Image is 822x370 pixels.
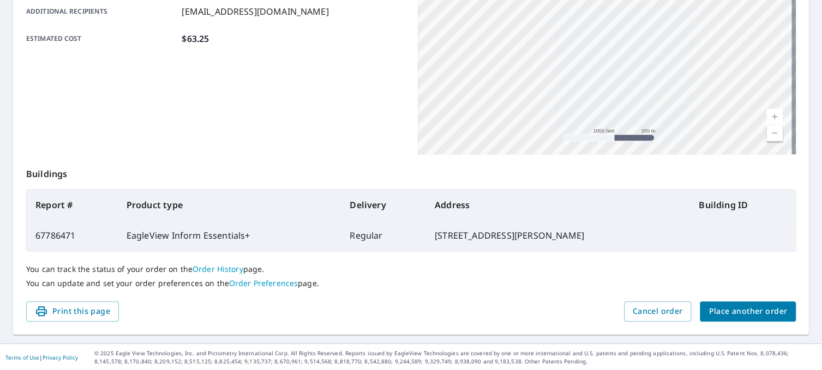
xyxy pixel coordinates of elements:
[426,190,690,220] th: Address
[193,264,243,274] a: Order History
[35,305,110,318] span: Print this page
[26,32,177,45] p: Estimated cost
[341,190,426,220] th: Delivery
[27,220,118,251] td: 67786471
[26,264,796,274] p: You can track the status of your order on the page.
[766,108,783,125] a: Current Level 15, Zoom In
[118,190,341,220] th: Product type
[624,301,692,322] button: Cancel order
[94,349,817,366] p: © 2025 Eagle View Technologies, Inc. and Pictometry International Corp. All Rights Reserved. Repo...
[5,354,39,361] a: Terms of Use
[182,32,209,45] p: $63.25
[341,220,426,251] td: Regular
[426,220,690,251] td: [STREET_ADDRESS][PERSON_NAME]
[700,301,796,322] button: Place another order
[26,5,177,18] p: Additional recipients
[118,220,341,251] td: EagleView Inform Essentials+
[27,190,118,220] th: Report #
[633,305,683,318] span: Cancel order
[229,278,298,288] a: Order Preferences
[26,301,119,322] button: Print this page
[709,305,787,318] span: Place another order
[5,354,78,361] p: |
[766,125,783,141] a: Current Level 15, Zoom Out
[26,154,796,189] p: Buildings
[690,190,795,220] th: Building ID
[26,278,796,288] p: You can update and set your order preferences on the page.
[182,5,328,18] p: [EMAIL_ADDRESS][DOMAIN_NAME]
[43,354,78,361] a: Privacy Policy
